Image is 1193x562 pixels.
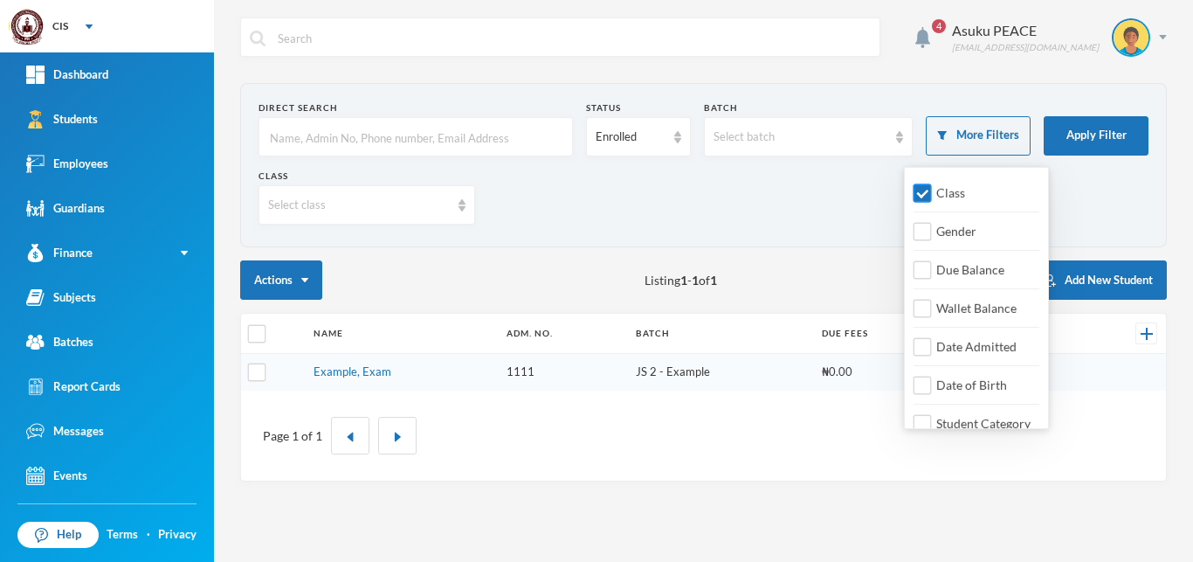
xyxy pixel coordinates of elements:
td: JS 2 - Example [627,354,813,391]
b: 1 [692,273,699,288]
div: Employees [26,155,108,173]
th: Adm. No. [498,314,627,354]
div: Report Cards [26,378,121,396]
button: More Filters [926,116,1031,156]
input: Search [276,18,871,58]
div: CIS [52,18,68,34]
div: Messages [26,422,104,441]
img: STUDENT [1114,20,1148,55]
th: Name [305,314,498,354]
div: Subjects [26,288,96,307]
img: + [1141,328,1153,340]
input: Name, Admin No, Phone number, Email Address [268,118,563,157]
div: [EMAIL_ADDRESS][DOMAIN_NAME] [952,41,1099,54]
th: Due Fees [813,314,942,354]
span: Date of Birth [929,378,1014,392]
button: Add New Student [1030,260,1167,300]
div: Finance [26,244,93,262]
button: Apply Filter [1044,116,1148,156]
img: search [250,31,265,46]
div: Asuku PEACE [952,20,1099,41]
div: Select batch [714,128,888,146]
div: Events [26,467,87,485]
div: Batches [26,333,93,351]
a: Privacy [158,526,197,544]
b: 1 [710,273,717,288]
div: Students [26,110,98,128]
span: Student Category [929,416,1038,431]
span: Due Balance [929,262,1011,277]
img: logo [10,10,45,45]
span: Gender [929,224,983,239]
span: 4 [932,19,946,33]
div: Page 1 of 1 [263,427,322,445]
td: 1111 [498,354,627,391]
a: Help [17,522,99,548]
div: Direct Search [259,101,573,114]
div: Guardians [26,199,105,218]
td: ₦0.00 [813,354,942,391]
div: · [147,526,150,544]
a: Terms [107,526,138,544]
span: Wallet Balance [929,301,1024,316]
b: 1 [680,273,687,288]
span: Class [929,185,972,200]
div: Select class [268,197,450,214]
div: Batch [704,101,914,114]
button: Actions [240,260,322,300]
div: Status [586,101,691,114]
a: Example, Exam [314,364,391,378]
th: Batch [627,314,813,354]
span: Listing - of [645,271,717,289]
span: Date Admitted [929,339,1024,354]
div: Enrolled [596,128,665,146]
div: Dashboard [26,66,108,84]
div: Class [259,170,475,183]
